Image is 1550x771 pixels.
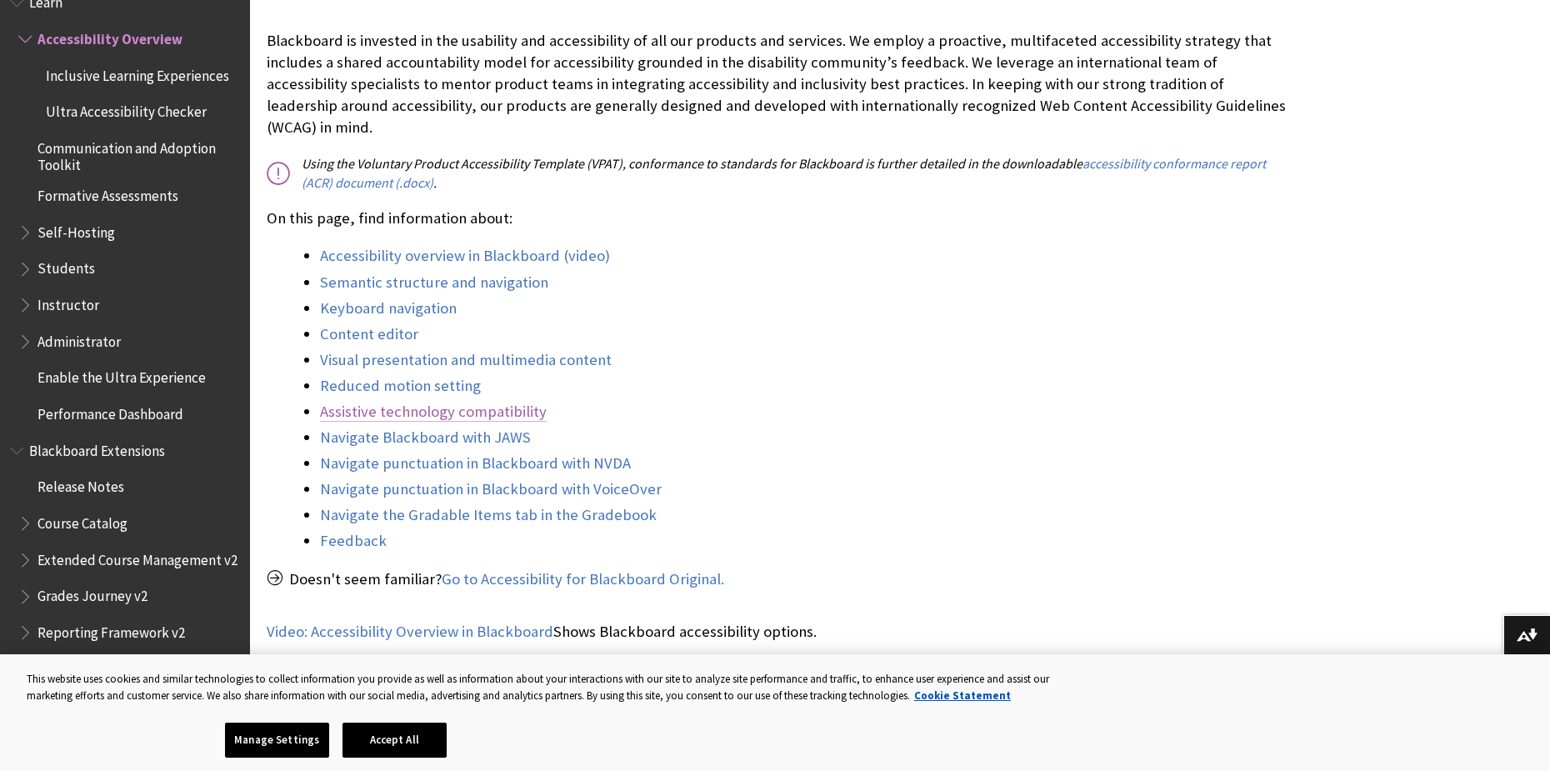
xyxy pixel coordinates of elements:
div: This website uses cookies and similar technologies to collect information you provide as well as ... [27,671,1085,703]
span: Extended Course Management v2 [37,546,237,568]
button: Accept All [342,723,447,758]
span: Administrator [37,328,121,350]
span: Blackboard Extensions [29,437,165,459]
a: Visual presentation and multimedia content [320,350,612,370]
span: Self-Hosting [37,218,115,241]
p: Blackboard is invested in the usability and accessibility of all our products and services. We em... [267,30,1287,139]
a: accessibility conformance report (ACR) document (.docx) [302,155,1266,191]
span: Enable the Ultra Experience [37,364,206,387]
a: Assistive technology compatibility [320,402,547,422]
a: Reduced motion setting [320,376,481,396]
p: Using the Voluntary Product Accessibility Template (VPAT), conformance to standards for Blackboar... [267,154,1287,192]
a: Navigate Blackboard with JAWS [320,428,531,448]
a: Content editor [320,324,418,344]
a: Feedback [320,531,387,551]
a: Keyboard navigation [320,298,457,318]
span: Students [37,255,95,278]
span: Communication and Adoption Toolkit [37,134,238,173]
span: Instructor [37,291,99,313]
span: Formative Assessments [37,182,178,204]
p: On this page, find information about: [267,208,1287,229]
span: Grades Journey v2 [37,583,147,605]
nav: Book outline for Blackboard Extensions [10,437,240,731]
a: Video: Accessibility Overview in Blackboard [267,622,553,642]
span: Release Notes [37,473,124,496]
span: Reporting Framework v2 [37,618,185,641]
span: Accessibility Overview [37,25,182,48]
span: Ultra Accessibility Checker [46,98,207,121]
a: Navigate punctuation in Blackboard with VoiceOver [320,479,662,499]
span: Performance Dashboard [37,400,183,423]
a: Navigate punctuation in Blackboard with NVDA [320,453,631,473]
a: Accessibility overview in Blackboard (video) [320,246,610,266]
a: Navigate the Gradable Items tab in the Gradebook [320,505,657,525]
a: Semantic structure and navigation [320,273,548,293]
button: Manage Settings [225,723,329,758]
span: Course Catalog [37,509,127,532]
p: Shows Blackboard accessibility options. [267,621,1287,643]
span: Inclusive Learning Experiences [46,62,229,84]
p: Doesn't seem familiar? [267,568,1287,590]
a: More information about your privacy, opens in a new tab [914,688,1011,703]
a: Go to Accessibility for Blackboard Original. [442,569,724,589]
